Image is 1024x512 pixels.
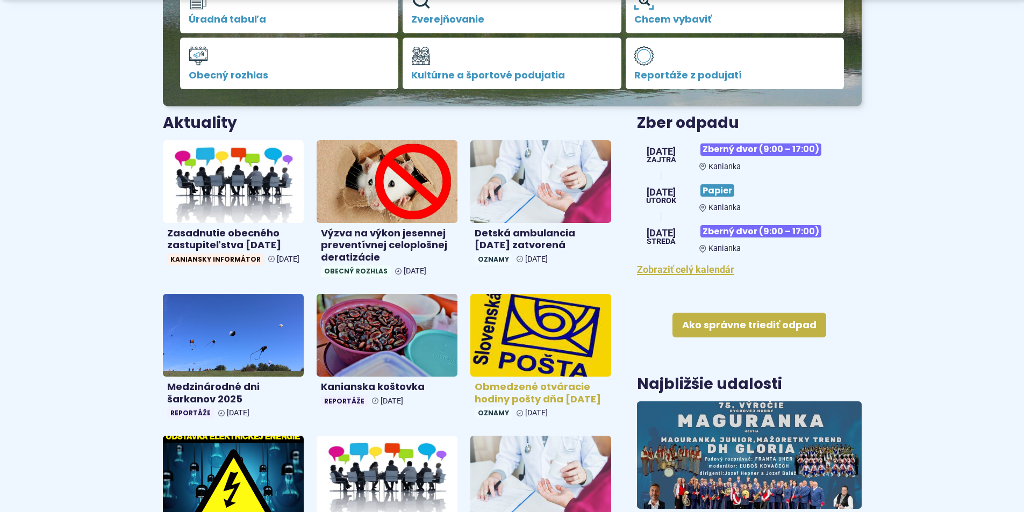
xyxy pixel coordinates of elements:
a: Ako správne triediť odpad [672,313,826,337]
h4: Kanianska koštovka [321,381,453,393]
span: Oznamy [475,254,512,265]
a: Zobraziť celý kalendár [637,264,734,275]
span: Papier [700,184,734,197]
span: Reportáže [167,407,214,419]
span: streda [647,238,676,246]
a: Reportáže z podujatí [626,38,844,89]
span: [DATE] [647,228,676,238]
span: utorok [646,197,676,205]
span: Kultúrne a športové podujatia [411,70,613,81]
span: [DATE] [277,255,299,264]
span: [DATE] [227,408,249,417]
span: Zberný dvor (9:00 – 17:00) [700,143,821,156]
span: Oznamy [475,407,512,419]
a: Obecný rozhlas [180,38,399,89]
span: Obecný rozhlas [189,70,390,81]
h3: Zber odpadu [637,115,861,132]
span: Reportáže [321,395,368,407]
span: [DATE] [525,255,548,264]
span: [DATE] [646,188,676,197]
a: Papier Kanianka [DATE] utorok [637,180,861,212]
a: Detská ambulancia [DATE] zatvorená Oznamy [DATE] [470,140,611,269]
span: [DATE] [404,266,426,276]
span: Reportáže z podujatí [634,70,836,81]
span: Zberný dvor (9:00 – 17:00) [700,225,821,237]
a: Zberný dvor (9:00 – 17:00) Kanianka [DATE] Zajtra [637,139,861,171]
span: [DATE] [525,408,548,417]
h4: Zasadnutie obecného zastupiteľstva [DATE] [167,227,299,251]
a: Obmedzené otváracie hodiny pošty dňa [DATE] Oznamy [DATE] [470,294,611,423]
span: Obecný rozhlas [321,265,391,277]
span: Zajtra [647,156,676,164]
span: Kanianka [708,203,741,212]
span: Zverejňovanie [411,14,613,25]
h4: Detská ambulancia [DATE] zatvorená [475,227,607,251]
a: Kultúrne a športové podujatia [403,38,621,89]
h3: Najbližšie udalosti [637,376,782,393]
a: Medzinárodné dni šarkanov 2025 Reportáže [DATE] [163,294,304,423]
span: Kaniansky informátor [167,254,264,265]
a: Výzva na výkon jesennej preventívnej celoplošnej deratizácie Obecný rozhlas [DATE] [317,140,457,281]
span: Kanianka [708,244,741,253]
a: Zasadnutie obecného zastupiteľstva [DATE] Kaniansky informátor [DATE] [163,140,304,269]
span: Kanianka [708,162,741,171]
span: Chcem vybaviť [634,14,836,25]
a: Kanianska koštovka Reportáže [DATE] [317,294,457,410]
a: Zberný dvor (9:00 – 17:00) Kanianka [DATE] streda [637,221,861,253]
h4: Obmedzené otváracie hodiny pošty dňa [DATE] [475,381,607,405]
h4: Výzva na výkon jesennej preventívnej celoplošnej deratizácie [321,227,453,264]
h4: Medzinárodné dni šarkanov 2025 [167,381,299,405]
h3: Aktuality [163,115,237,132]
span: [DATE] [647,147,676,156]
span: Úradná tabuľa [189,14,390,25]
span: [DATE] [381,396,403,406]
